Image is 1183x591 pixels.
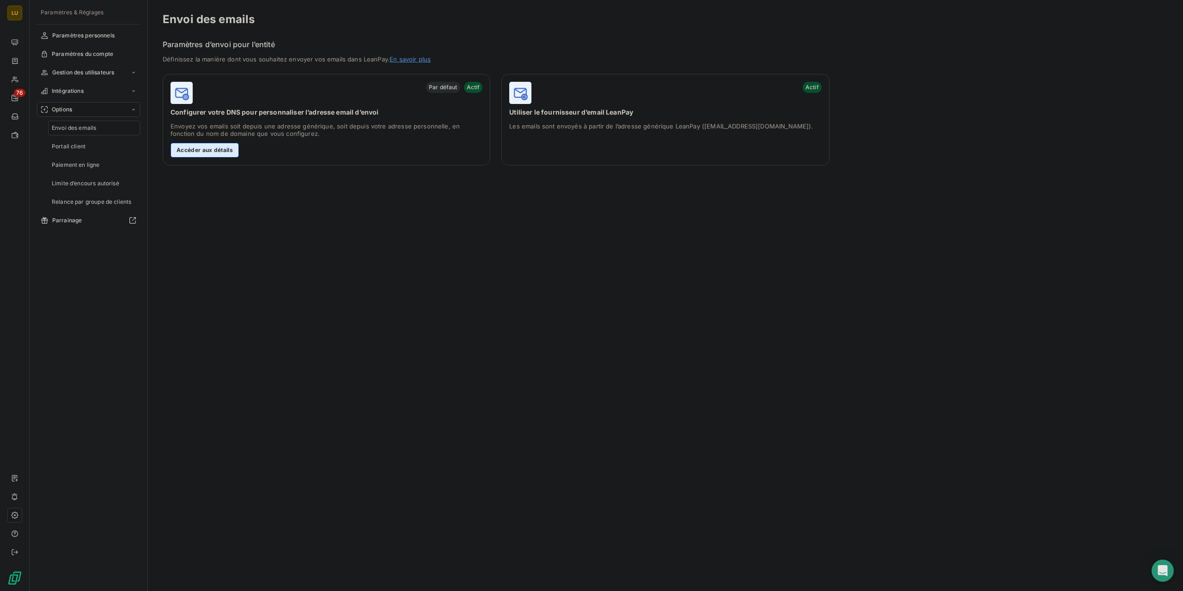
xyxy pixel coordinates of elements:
a: Paiement en ligne [48,158,140,172]
span: Envoi des emails [52,124,96,132]
span: Paramètres du compte [52,50,113,58]
span: Définissez la manière dont vous souhaitez envoyer vos emails dans LeanPay. [163,55,660,63]
div: LU [7,6,22,20]
span: Actif [464,82,483,93]
span: Paramètres personnels [52,31,115,40]
span: Parrainage [52,216,82,225]
span: Les emails sont envoyés à partir de l’adresse générique LeanPay ([EMAIL_ADDRESS][DOMAIN_NAME]). [509,122,821,130]
span: Gestion des utilisateurs [52,68,115,77]
button: Accéder aux détails [171,143,239,158]
span: Actif [803,82,822,93]
span: Limite d’encours autorisé [52,179,119,188]
span: Par défaut [426,82,460,93]
a: Relance par groupe de clients [48,195,140,209]
h3: Envoi des emails [163,11,1168,28]
a: Intégrations [37,84,140,98]
a: Limite d’encours autorisé [48,176,140,191]
span: Options [52,105,72,114]
span: Envoyez vos emails soit depuis une adresse générique, soit depuis votre adresse personnelle, en f... [171,122,482,137]
img: Logo LeanPay [7,571,22,585]
a: En savoir plus [390,55,431,63]
a: 76 [7,91,22,105]
span: Intégrations [52,87,84,95]
div: Open Intercom Messenger [1152,560,1174,582]
span: Configurer votre DNS pour personnaliser l’adresse email d’envoi [171,108,482,117]
h6: Paramètres d’envoi pour l’entité [163,39,1168,50]
span: Portail client [52,142,85,151]
a: Paramètres du compte [37,47,140,61]
a: Portail client [48,139,140,154]
span: Paiement en ligne [52,161,100,169]
a: Gestion des utilisateurs [37,65,140,80]
span: 76 [14,89,25,97]
a: Envoi des emails [48,121,140,135]
a: Paramètres personnels [37,28,140,43]
a: Parrainage [37,213,140,228]
span: Relance par groupe de clients [52,198,131,206]
span: Paramètres & Réglages [41,9,104,16]
span: Utiliser le fournisseur d’email LeanPay [509,108,821,117]
a: OptionsEnvoi des emailsPortail clientPaiement en ligneLimite d’encours autoriséRelance par groupe... [37,102,140,209]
